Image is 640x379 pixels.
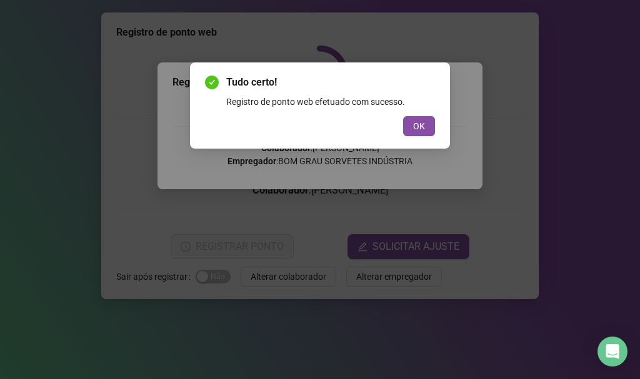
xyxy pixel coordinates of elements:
div: Registro de ponto web efetuado com sucesso. [226,95,435,109]
span: OK [413,119,425,133]
span: check-circle [205,76,219,89]
span: Tudo certo! [226,75,435,90]
div: Open Intercom Messenger [597,337,627,367]
button: OK [403,116,435,136]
